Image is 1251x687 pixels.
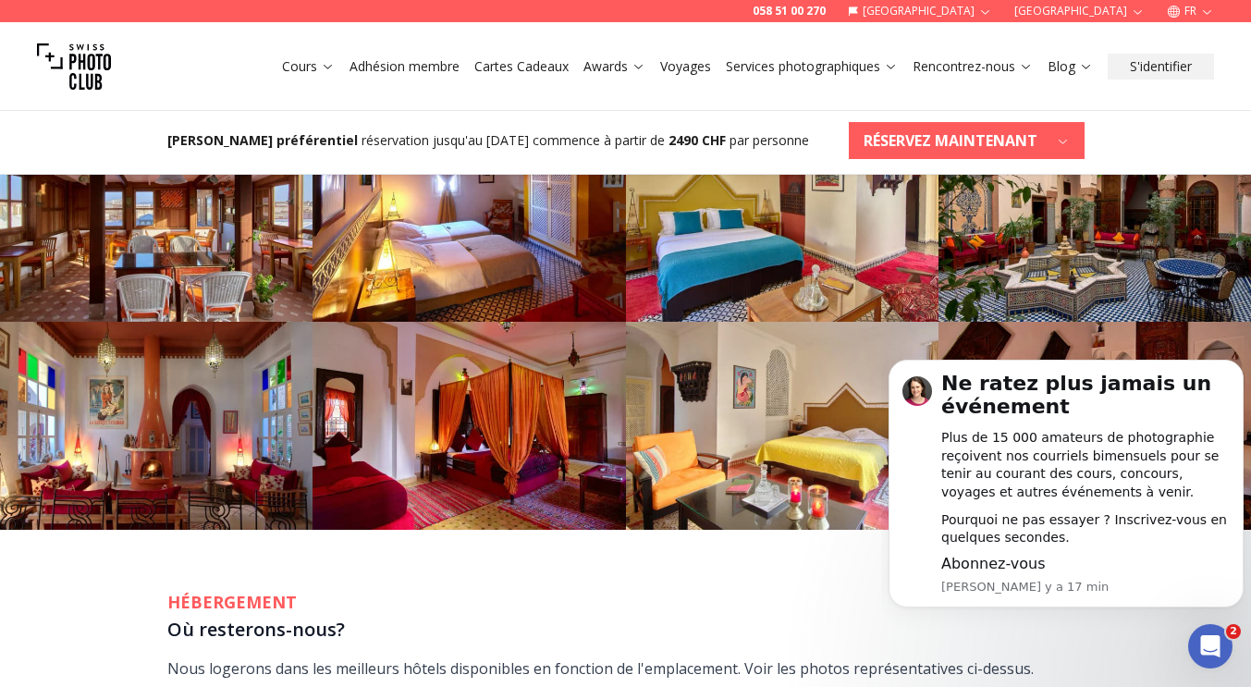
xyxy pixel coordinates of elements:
[1226,624,1241,639] span: 2
[167,656,1085,681] p: Nous logerons dans les meilleurs hôtels disponibles en fonction de l'emplacement. Voir les photos...
[313,322,625,531] img: Photo203
[718,54,905,80] button: Services photographiques
[474,57,569,76] a: Cartes Cadeaux
[467,54,576,80] button: Cartes Cadeaux
[313,113,625,322] img: Photo199
[350,57,460,76] a: Adhésion membre
[1040,54,1100,80] button: Blog
[1108,54,1214,80] button: S'identifier
[37,30,111,104] img: Swiss photo club
[653,54,718,80] button: Voyages
[167,615,1085,644] h3: Où resterons-nous?
[282,57,335,76] a: Cours
[730,131,809,149] span: par personne
[849,122,1085,159] button: RÉSERVEZ MAINTENANT
[626,113,938,322] img: Photo200
[626,322,938,531] img: Photo204
[167,589,1085,615] h2: HÉBERGEMENT
[1048,57,1093,76] a: Blog
[342,54,467,80] button: Adhésion membre
[913,57,1033,76] a: Rencontrez-nous
[576,54,653,80] button: Awards
[275,54,342,80] button: Cours
[660,57,711,76] a: Voyages
[362,131,665,149] span: réservation jusqu'au [DATE] commence à partir de
[938,322,1251,531] img: Photo205
[1188,624,1233,669] iframe: Intercom live chat
[938,113,1251,322] img: Photo201
[583,57,645,76] a: Awards
[881,332,1251,637] iframe: Intercom notifications message
[668,131,726,149] b: 2490 CHF
[864,129,1037,152] b: RÉSERVEZ MAINTENANT
[167,131,358,149] b: [PERSON_NAME] préférentiel
[726,57,898,76] a: Services photographiques
[905,54,1040,80] button: Rencontrez-nous
[753,4,826,18] a: 058 51 00 270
